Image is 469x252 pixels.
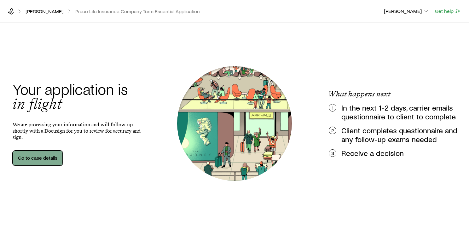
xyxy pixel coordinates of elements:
button: [PERSON_NAME] [384,8,430,15]
h2: in flight [13,96,128,112]
p: 3 [331,150,334,156]
p: 1 [332,105,333,111]
p: We are processing your information and will follow-up shortly with a Docusign for you to review f... [13,122,141,140]
p: Client completes questionnaire and any follow-up exams needed [341,126,464,144]
a: Go to case details [13,151,63,166]
p: [PERSON_NAME] [384,8,429,14]
p: Receive a decision [341,149,464,157]
button: Get help [435,8,461,15]
p: What happens next [328,89,391,98]
button: Pruco Life Insurance Company Term Essential Application [75,9,200,14]
p: 2 [331,127,334,134]
h2: Your application is [13,81,128,96]
p: In the next 1-2 days, carrier emails questionnaire to client to complete [341,103,464,121]
a: [PERSON_NAME] [25,9,64,14]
